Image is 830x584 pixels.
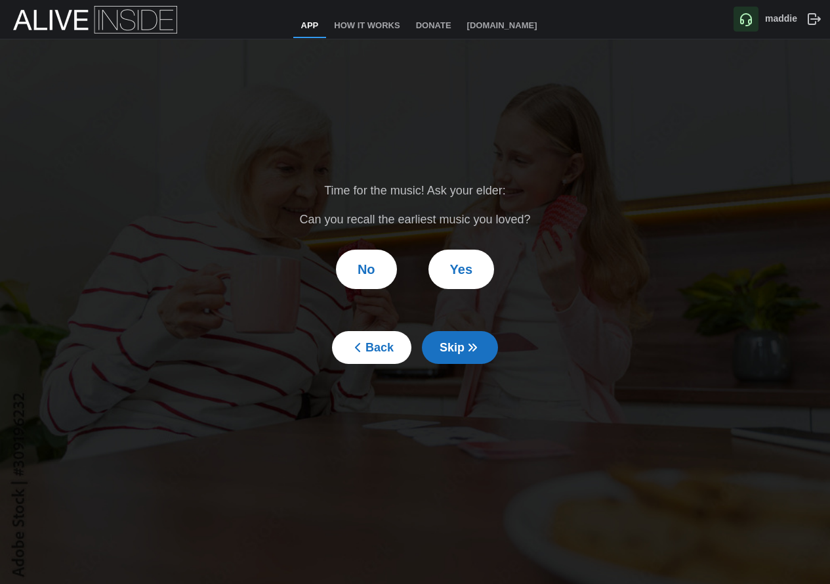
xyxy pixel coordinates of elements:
[358,250,375,288] span: No
[332,331,411,364] button: Back
[299,182,530,200] div: Time for the music! Ask your elder:
[459,14,545,38] a: [DOMAIN_NAME]
[408,14,459,38] a: Donate
[293,14,327,38] a: App
[450,250,472,288] span: Yes
[765,13,797,24] b: maddie
[13,6,177,34] img: Alive Inside Logo
[428,250,494,289] button: Yes
[422,331,498,364] button: Skip
[326,14,407,38] a: How It Works
[336,250,397,289] button: No
[350,332,394,363] span: Back
[440,332,480,363] span: Skip
[299,211,530,229] div: Can you recall the earliest music you loved?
